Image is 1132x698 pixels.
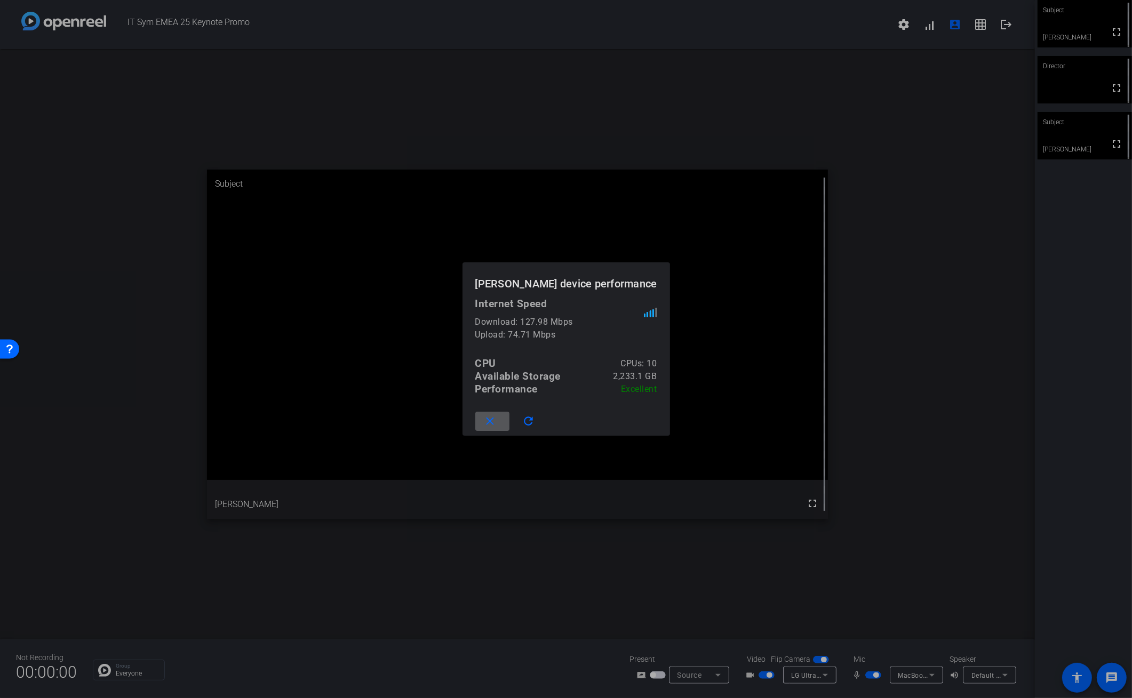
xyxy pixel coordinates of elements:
[475,357,497,370] div: CPU
[621,383,657,396] div: Excellent
[621,357,657,370] div: CPUs: 10
[475,316,644,328] div: Download: 127.98 Mbps
[475,298,657,310] div: Internet Speed
[475,328,644,341] div: Upload: 74.71 Mbps
[475,383,538,396] div: Performance
[483,415,497,428] mat-icon: close
[613,370,657,383] div: 2,233.1 GB
[463,262,670,297] h1: [PERSON_NAME] device performance
[522,415,535,428] mat-icon: refresh
[475,370,561,383] div: Available Storage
